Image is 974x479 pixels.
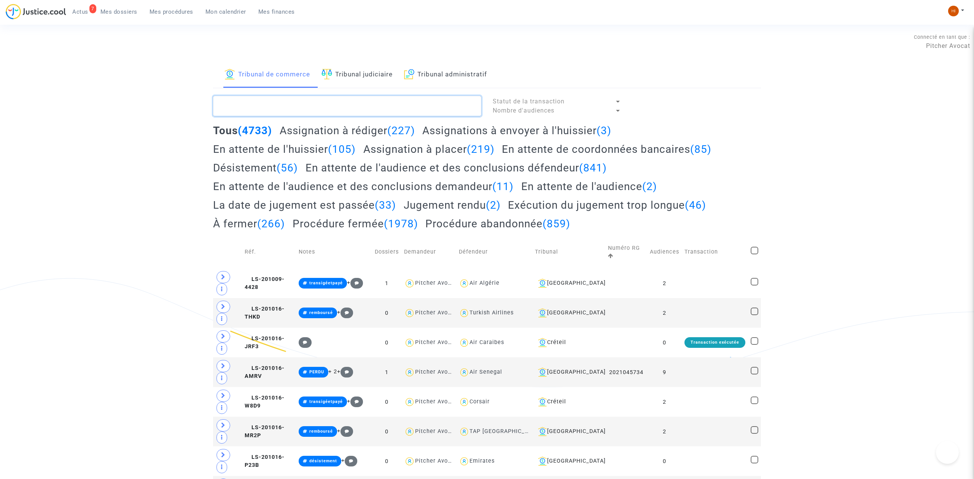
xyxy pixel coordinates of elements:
td: Notes [296,236,372,268]
a: Tribunal judiciaire [321,62,393,88]
a: Tribunal de commerce [224,62,310,88]
img: icon-user.svg [459,367,470,378]
td: 0 [647,328,682,357]
span: Statut de la transaction [493,98,565,105]
h2: Assignation à placer [363,143,495,156]
span: LS-201009-4428 [245,276,285,291]
td: Transaction [682,236,748,268]
td: 0 [372,298,401,328]
span: Actus [72,8,88,15]
div: [GEOGRAPHIC_DATA] [535,427,603,436]
span: remboursé [309,429,333,434]
span: (219) [467,143,495,155]
img: icon-banque.svg [538,308,547,317]
h2: Procédure abandonnée [425,217,570,230]
td: 2 [647,417,682,446]
img: icon-user.svg [459,426,470,437]
div: Transaction exécutée [684,337,745,348]
td: 0 [372,446,401,476]
div: Turkish Airlines [469,309,514,316]
span: LS-201016-THKD [245,306,285,320]
span: (46) [685,199,706,211]
td: 1 [372,357,401,387]
a: Mes procédures [143,6,199,17]
div: [GEOGRAPHIC_DATA] [535,308,603,317]
div: 7 [89,4,96,13]
span: Mes finances [258,8,295,15]
h2: En attente de l'huissier [213,143,356,156]
a: Tribunal administratif [404,62,487,88]
div: Créteil [535,397,603,406]
td: 9 [647,357,682,387]
span: (859) [543,217,570,230]
img: icon-user.svg [459,308,470,319]
span: Nombre d'audiences [493,107,554,114]
td: 2 [647,298,682,328]
span: Mes dossiers [100,8,137,15]
span: LS-201016-P23B [245,454,285,469]
img: icon-user.svg [459,278,470,289]
img: icon-banque.svg [538,397,547,406]
a: Mon calendrier [199,6,252,17]
span: LS-201016-MR2P [245,424,285,439]
div: [GEOGRAPHIC_DATA] [535,368,603,377]
a: 7Actus [66,6,94,17]
h2: Assignations à envoyer à l'huissier [422,124,611,137]
img: icon-user.svg [459,456,470,467]
div: Pitcher Avocat [415,398,457,405]
h2: En attente de l'audience et des conclusions demandeur [213,180,514,193]
span: (85) [690,143,711,155]
span: + [337,309,353,316]
span: + 2 [328,368,337,375]
img: icon-user.svg [459,337,470,348]
h2: Jugement rendu [404,198,501,212]
div: Pitcher Avocat [415,339,457,346]
span: (841) [579,162,607,174]
span: transigéetpayé [309,399,343,404]
span: (2) [642,180,657,193]
div: Pitcher Avocat [415,280,457,286]
img: fc99b196863ffcca57bb8fe2645aafd9 [948,6,959,16]
div: Pitcher Avocat [415,428,457,435]
span: (4733) [238,124,272,137]
span: Mes procédures [150,8,193,15]
span: LS-201016-W8D9 [245,395,285,409]
h2: En attente de l'audience et des conclusions défendeur [306,161,607,174]
a: Mes dossiers [94,6,143,17]
td: 0 [372,387,401,417]
img: icon-user.svg [404,456,415,467]
span: (2) [486,199,501,211]
div: Pitcher Avocat [415,458,457,464]
td: 0 [372,417,401,446]
div: Pitcher Avocat [415,309,457,316]
span: LS-201016-JRF3 [245,335,285,350]
iframe: Help Scout Beacon - Open [936,441,959,464]
h2: Assignation à rédiger [280,124,415,137]
span: LS-201016-AMRV [245,365,285,380]
div: Air Caraibes [469,339,504,346]
img: icon-user.svg [459,397,470,408]
h2: La date de jugement est passée [213,198,396,212]
img: icon-banque.svg [538,338,547,347]
td: Audiences [647,236,682,268]
span: (1978) [384,217,418,230]
img: icon-faciliter-sm.svg [321,69,332,79]
img: icon-user.svg [404,426,415,437]
span: (3) [597,124,611,137]
td: 2 [647,387,682,417]
div: Emirates [469,458,495,464]
img: icon-banque.svg [224,69,235,79]
img: icon-banque.svg [538,368,547,377]
td: 1 [372,268,401,298]
img: icon-archive.svg [404,69,414,79]
h2: En attente de coordonnées bancaires [502,143,711,156]
span: (33) [375,199,396,211]
td: Tribunal [532,236,605,268]
h2: À fermer [213,217,285,230]
span: transigéetpayé [309,281,343,285]
td: Demandeur [401,236,456,268]
td: 2021045734 [605,357,647,387]
img: jc-logo.svg [6,4,66,19]
h2: En attente de l'audience [521,180,657,193]
div: TAP [GEOGRAPHIC_DATA] [469,428,541,435]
